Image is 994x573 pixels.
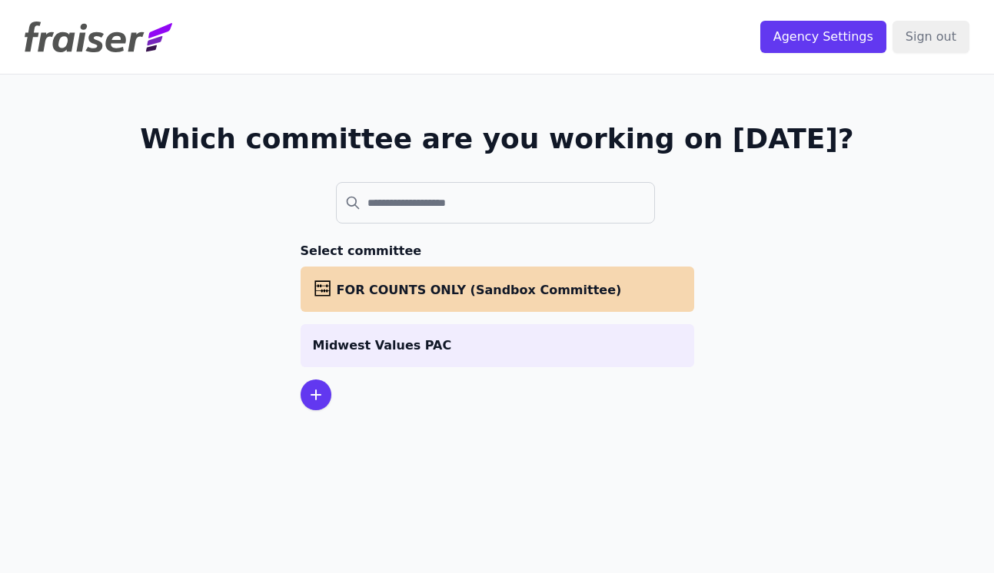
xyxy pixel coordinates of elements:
input: Agency Settings [760,21,886,53]
a: FOR COUNTS ONLY (Sandbox Committee) [301,267,694,312]
a: Midwest Values PAC [301,324,694,367]
input: Sign out [893,21,969,53]
img: Fraiser Logo [25,22,172,52]
p: Midwest Values PAC [313,336,682,355]
h1: Which committee are you working on [DATE]? [140,124,854,154]
span: FOR COUNTS ONLY (Sandbox Committee) [337,283,622,297]
h3: Select committee [301,242,694,260]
